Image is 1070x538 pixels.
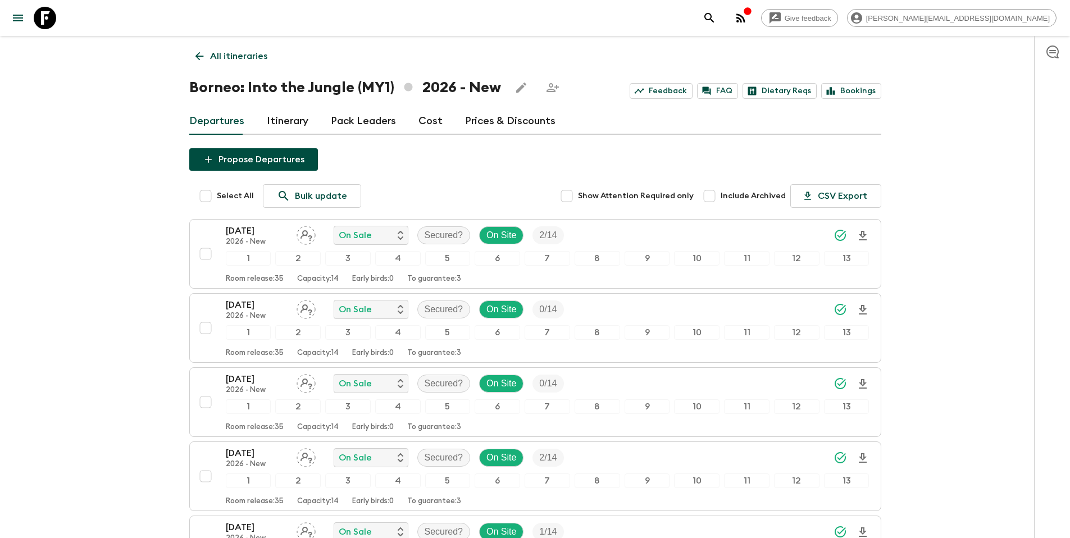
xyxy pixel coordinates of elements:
[834,451,847,464] svg: Synced Successfully
[375,251,421,266] div: 4
[674,325,720,340] div: 10
[189,293,881,363] button: [DATE]2026 - NewAssign pack leaderOn SaleSecured?On SiteTrip Fill12345678910111213Room release:35...
[297,452,316,461] span: Assign pack leader
[834,377,847,390] svg: Synced Successfully
[532,449,563,467] div: Trip Fill
[724,399,770,414] div: 11
[479,449,523,467] div: On Site
[267,108,308,135] a: Itinerary
[697,83,738,99] a: FAQ
[297,303,316,312] span: Assign pack leader
[297,377,316,386] span: Assign pack leader
[575,325,620,340] div: 8
[425,451,463,464] p: Secured?
[425,325,471,340] div: 5
[297,275,339,284] p: Capacity: 14
[352,275,394,284] p: Early birds: 0
[834,303,847,316] svg: Synced Successfully
[325,325,371,340] div: 3
[674,251,720,266] div: 10
[486,377,516,390] p: On Site
[698,7,721,29] button: search adventures
[297,526,316,535] span: Assign pack leader
[226,312,288,321] p: 2026 - New
[375,399,421,414] div: 4
[824,251,869,266] div: 13
[486,229,516,242] p: On Site
[425,251,471,266] div: 5
[532,300,563,318] div: Trip Fill
[297,349,339,358] p: Capacity: 14
[824,325,869,340] div: 13
[226,251,271,266] div: 1
[475,399,520,414] div: 6
[778,14,837,22] span: Give feedback
[525,473,570,488] div: 7
[774,251,819,266] div: 12
[761,9,838,27] a: Give feedback
[475,325,520,340] div: 6
[417,375,471,393] div: Secured?
[630,83,693,99] a: Feedback
[339,377,372,390] p: On Sale
[226,460,288,469] p: 2026 - New
[475,473,520,488] div: 6
[325,473,371,488] div: 3
[479,375,523,393] div: On Site
[525,325,570,340] div: 7
[856,303,869,317] svg: Download Onboarding
[575,251,620,266] div: 8
[824,399,869,414] div: 13
[425,473,471,488] div: 5
[539,451,557,464] p: 2 / 14
[525,399,570,414] div: 7
[425,399,471,414] div: 5
[7,7,29,29] button: menu
[226,399,271,414] div: 1
[774,473,819,488] div: 12
[847,9,1057,27] div: [PERSON_NAME][EMAIL_ADDRESS][DOMAIN_NAME]
[856,377,869,391] svg: Download Onboarding
[625,251,670,266] div: 9
[226,298,288,312] p: [DATE]
[297,497,339,506] p: Capacity: 14
[407,275,461,284] p: To guarantee: 3
[189,76,501,99] h1: Borneo: Into the Jungle (MY1) 2026 - New
[724,251,770,266] div: 11
[575,473,620,488] div: 8
[226,224,288,238] p: [DATE]
[418,108,443,135] a: Cost
[226,275,284,284] p: Room release: 35
[297,229,316,238] span: Assign pack leader
[860,14,1056,22] span: [PERSON_NAME][EMAIL_ADDRESS][DOMAIN_NAME]
[774,399,819,414] div: 12
[297,423,339,432] p: Capacity: 14
[721,190,786,202] span: Include Archived
[724,473,770,488] div: 11
[821,83,881,99] a: Bookings
[625,399,670,414] div: 9
[189,367,881,437] button: [DATE]2026 - NewAssign pack leaderOn SaleSecured?On SiteTrip Fill12345678910111213Room release:35...
[417,449,471,467] div: Secured?
[674,473,720,488] div: 10
[352,349,394,358] p: Early birds: 0
[425,303,463,316] p: Secured?
[625,473,670,488] div: 9
[479,226,523,244] div: On Site
[375,325,421,340] div: 4
[226,386,288,395] p: 2026 - New
[407,349,461,358] p: To guarantee: 3
[189,148,318,171] button: Propose Departures
[834,229,847,242] svg: Synced Successfully
[486,303,516,316] p: On Site
[226,497,284,506] p: Room release: 35
[331,108,396,135] a: Pack Leaders
[210,49,267,63] p: All itineraries
[226,349,284,358] p: Room release: 35
[275,325,321,340] div: 2
[226,446,288,460] p: [DATE]
[425,229,463,242] p: Secured?
[743,83,817,99] a: Dietary Reqs
[539,377,557,390] p: 0 / 14
[539,303,557,316] p: 0 / 14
